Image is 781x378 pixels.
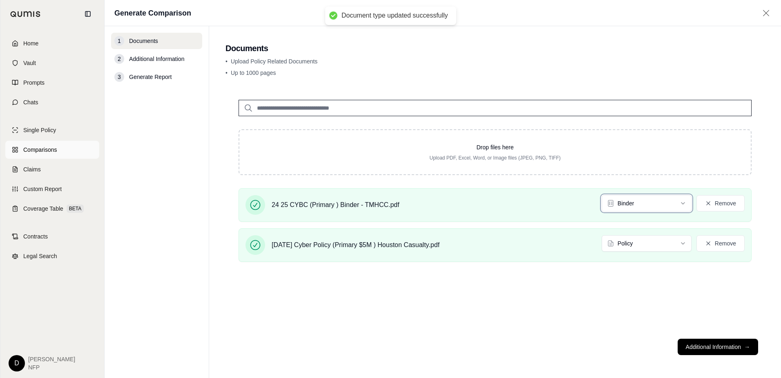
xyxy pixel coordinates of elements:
[10,11,41,17] img: Qumis Logo
[23,252,57,260] span: Legal Search
[9,355,25,371] div: D
[5,54,99,72] a: Vault
[129,37,158,45] span: Documents
[67,205,84,213] span: BETA
[5,121,99,139] a: Single Policy
[23,232,48,241] span: Contracts
[5,200,99,218] a: Coverage TableBETA
[23,79,45,87] span: Prompts
[28,355,75,363] span: [PERSON_NAME]
[272,240,440,250] span: [DATE] Cyber Policy (Primary $5M ) Houston Casualty.pdf
[696,235,745,252] button: Remove
[272,200,399,210] span: 24 25 CYBC (Primary ) Binder - TMHCC.pdf
[114,54,124,64] div: 2
[231,58,317,65] span: Upload Policy Related Documents
[23,126,56,134] span: Single Policy
[5,227,99,245] a: Contracts
[23,39,38,47] span: Home
[129,73,172,81] span: Generate Report
[225,58,228,65] span: •
[252,143,738,151] p: Drop files here
[23,98,38,106] span: Chats
[252,155,738,161] p: Upload PDF, Excel, Word, or Image files (JPEG, PNG, TIFF)
[678,339,758,355] button: Additional Information→
[5,180,99,198] a: Custom Report
[5,247,99,265] a: Legal Search
[5,74,99,92] a: Prompts
[23,205,63,213] span: Coverage Table
[341,11,448,20] div: Document type updated successfully
[28,363,75,371] span: NFP
[23,165,41,173] span: Claims
[225,70,228,76] span: •
[23,185,62,193] span: Custom Report
[129,55,184,63] span: Additional Information
[114,7,191,19] h1: Generate Comparison
[5,141,99,159] a: Comparisons
[231,70,276,76] span: Up to 1000 pages
[5,160,99,178] a: Claims
[114,72,124,82] div: 3
[114,36,124,46] div: 1
[23,59,36,67] span: Vault
[744,343,750,351] span: →
[5,93,99,111] a: Chats
[23,146,57,154] span: Comparisons
[696,195,745,211] button: Remove
[225,43,765,54] h2: Documents
[5,34,99,52] a: Home
[81,7,94,20] button: Collapse sidebar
